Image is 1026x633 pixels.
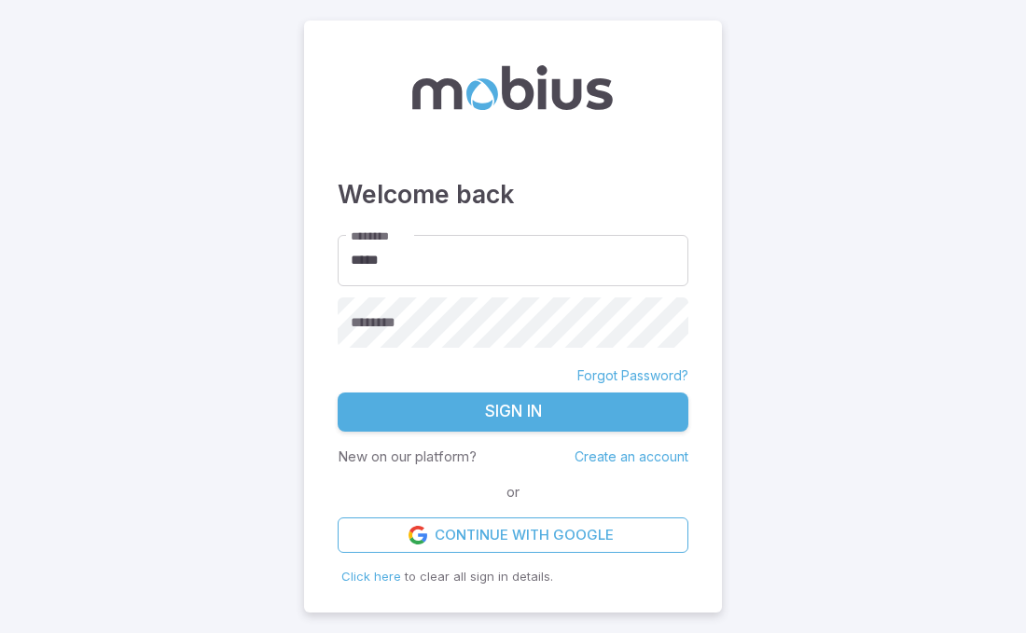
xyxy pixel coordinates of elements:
a: Continue with Google [338,517,688,553]
span: Click here [341,569,401,584]
a: Forgot Password? [577,366,688,385]
span: or [502,482,524,502]
p: to clear all sign in details. [341,568,685,586]
a: Create an account [575,448,688,464]
h3: Welcome back [338,175,688,213]
p: New on our platform? [338,447,477,467]
button: Sign In [338,392,688,432]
